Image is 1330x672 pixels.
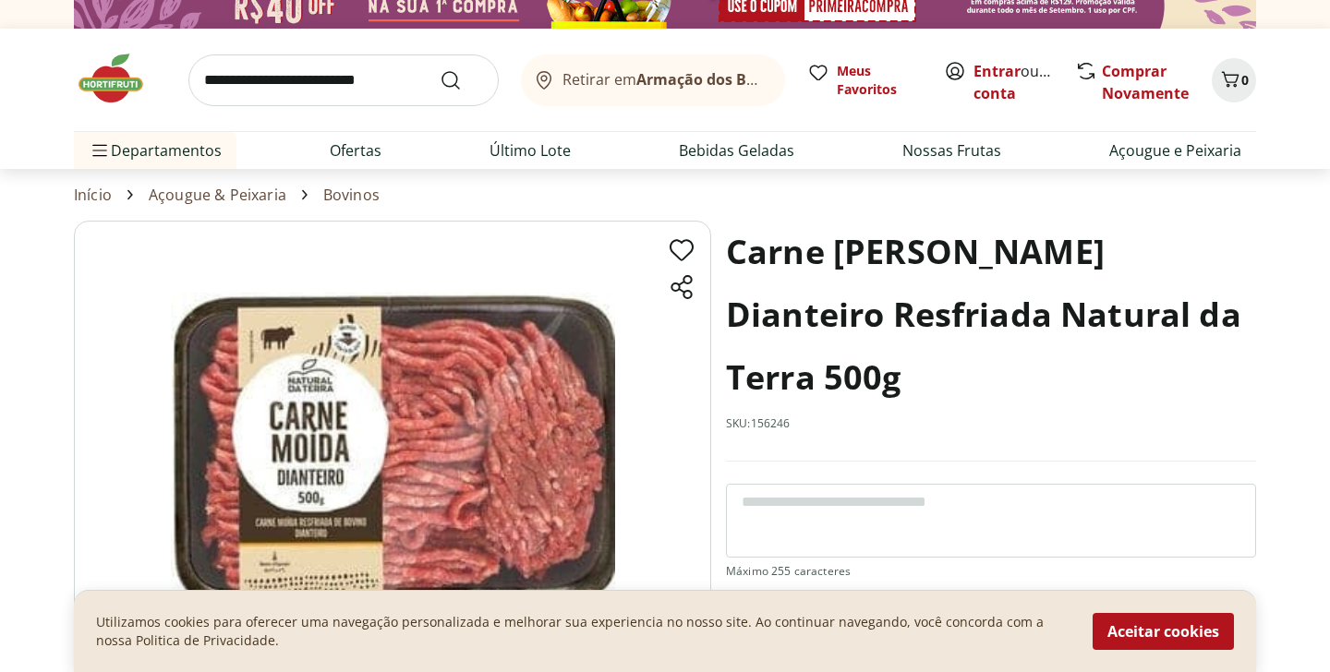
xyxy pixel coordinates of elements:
[74,51,166,106] img: Hortifruti
[188,54,499,106] input: search
[440,69,484,91] button: Submit Search
[149,186,286,203] a: Açougue & Peixaria
[74,186,112,203] a: Início
[902,139,1001,162] a: Nossas Frutas
[726,221,1256,409] h1: Carne [PERSON_NAME] Dianteiro Resfriada Natural da Terra 500g
[973,61,1021,81] a: Entrar
[1212,58,1256,102] button: Carrinho
[973,60,1056,104] span: ou
[973,61,1075,103] a: Criar conta
[1241,71,1249,89] span: 0
[521,54,785,106] button: Retirar emArmação dos Búzios/RJ
[807,62,922,99] a: Meus Favoritos
[96,613,1070,650] p: Utilizamos cookies para oferecer uma navegação personalizada e melhorar sua experiencia no nosso ...
[74,221,711,666] img: Carne Moída Bovina Dianteiro Resfriada Natural da Terra 500g
[562,71,767,88] span: Retirar em
[1093,613,1234,650] button: Aceitar cookies
[89,128,222,173] span: Departamentos
[89,128,111,173] button: Menu
[490,139,571,162] a: Último Lote
[1109,139,1241,162] a: Açougue e Peixaria
[679,139,794,162] a: Bebidas Geladas
[837,62,922,99] span: Meus Favoritos
[1102,61,1189,103] a: Comprar Novamente
[636,69,806,90] b: Armação dos Búzios/RJ
[323,186,380,203] a: Bovinos
[330,139,381,162] a: Ofertas
[726,416,791,431] p: SKU: 156246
